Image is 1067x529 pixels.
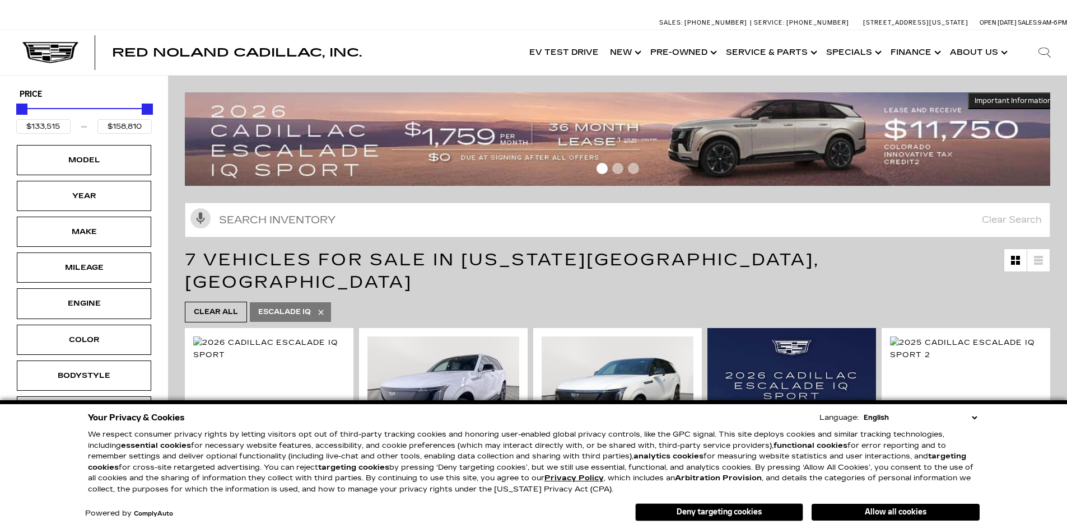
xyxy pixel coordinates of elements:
[56,334,112,346] div: Color
[56,369,112,382] div: Bodystyle
[17,325,151,355] div: ColorColor
[890,336,1042,361] img: 2025 Cadillac ESCALADE IQ Sport 2
[112,47,362,58] a: Red Noland Cadillac, Inc.
[56,297,112,310] div: Engine
[193,336,345,361] img: 2026 Cadillac ESCALADE IQ Sport
[628,163,639,174] span: Go to slide 3
[142,104,153,115] div: Maximum Price
[604,30,645,75] a: New
[861,412,980,423] select: Language Select
[185,92,1059,186] img: 2509-September-FOM-Escalade-IQ-Lease9
[17,217,151,247] div: MakeMake
[754,19,785,26] span: Service:
[16,104,27,115] div: Minimum Price
[612,163,623,174] span: Go to slide 2
[185,203,1050,237] input: Search Inventory
[812,504,980,521] button: Allow all cookies
[17,181,151,211] div: YearYear
[134,511,173,517] a: ComplyAuto
[542,336,693,450] img: 2025 Cadillac ESCALADE IQ Sport 2
[17,252,151,283] div: MileageMileage
[88,452,966,472] strong: targeting cookies
[750,20,852,26] a: Service: [PHONE_NUMBER]
[524,30,604,75] a: EV Test Drive
[659,20,750,26] a: Sales: [PHONE_NUMBER]
[121,441,191,450] strong: essential cookies
[258,305,311,319] span: Escalade IQ
[88,429,980,495] p: We respect consumer privacy rights by letting visitors opt out of third-party tracking cookies an...
[56,154,112,166] div: Model
[194,305,238,319] span: Clear All
[975,96,1052,105] span: Important Information
[635,503,803,521] button: Deny targeting cookies
[17,361,151,391] div: BodystyleBodystyle
[97,119,152,134] input: Maximum
[544,474,604,483] a: Privacy Policy
[17,145,151,175] div: ModelModel
[85,510,173,517] div: Powered by
[684,19,747,26] span: [PHONE_NUMBER]
[633,452,703,461] strong: analytics cookies
[819,414,859,422] div: Language:
[367,336,519,450] img: 2025 Cadillac ESCALADE IQ Sport 1
[720,30,821,75] a: Service & Parts
[16,119,71,134] input: Minimum
[56,226,112,238] div: Make
[675,474,762,483] strong: Arbitration Provision
[944,30,1011,75] a: About Us
[1018,19,1038,26] span: Sales:
[22,42,78,63] img: Cadillac Dark Logo with Cadillac White Text
[597,163,608,174] span: Go to slide 1
[16,100,152,134] div: Price
[17,288,151,319] div: EngineEngine
[980,19,1017,26] span: Open [DATE]
[56,261,112,274] div: Mileage
[88,410,185,425] span: Your Privacy & Cookies
[885,30,944,75] a: Finance
[318,463,389,472] strong: targeting cookies
[968,92,1059,109] button: Important Information
[17,396,151,427] div: TrimTrim
[56,190,112,202] div: Year
[112,46,362,59] span: Red Noland Cadillac, Inc.
[821,30,885,75] a: Specials
[774,441,847,450] strong: functional cookies
[645,30,720,75] a: Pre-Owned
[863,19,968,26] a: [STREET_ADDRESS][US_STATE]
[786,19,849,26] span: [PHONE_NUMBER]
[1038,19,1067,26] span: 9 AM-6 PM
[20,90,148,100] h5: Price
[190,208,211,228] svg: Click to toggle on voice search
[185,250,819,292] span: 7 Vehicles for Sale in [US_STATE][GEOGRAPHIC_DATA], [GEOGRAPHIC_DATA]
[659,19,683,26] span: Sales:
